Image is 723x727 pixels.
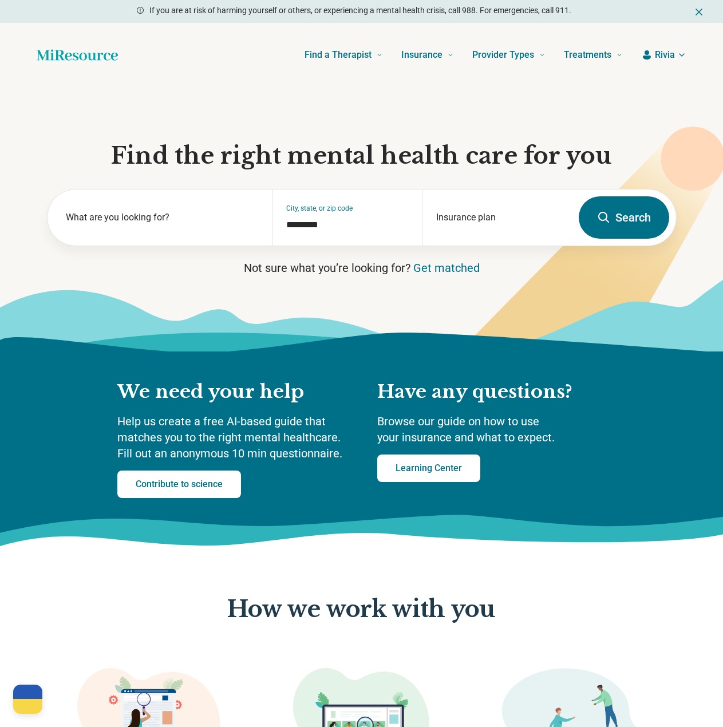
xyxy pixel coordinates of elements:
[564,47,611,63] span: Treatments
[401,47,443,63] span: Insurance
[377,380,606,404] h2: Have any questions?
[37,44,118,66] a: Home page
[227,596,495,623] p: How we work with you
[149,5,571,17] p: If you are at risk of harming yourself or others, or experiencing a mental health crisis, call 98...
[117,380,354,404] h2: We need your help
[305,32,383,78] a: Find a Therapist
[377,413,606,445] p: Browse our guide on how to use your insurance and what to expect.
[564,32,623,78] a: Treatments
[47,260,677,276] p: Not sure what you’re looking for?
[117,471,241,498] a: Contribute to science
[579,196,669,239] button: Search
[655,48,675,62] span: Rivia
[472,47,534,63] span: Provider Types
[693,5,705,18] button: Dismiss
[641,48,686,62] button: Rivia
[472,32,546,78] a: Provider Types
[401,32,454,78] a: Insurance
[413,261,480,275] a: Get matched
[66,211,259,224] label: What are you looking for?
[47,141,677,171] h1: Find the right mental health care for you
[117,413,354,461] p: Help us create a free AI-based guide that matches you to the right mental healthcare. Fill out an...
[377,455,480,482] a: Learning Center
[305,47,372,63] span: Find a Therapist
